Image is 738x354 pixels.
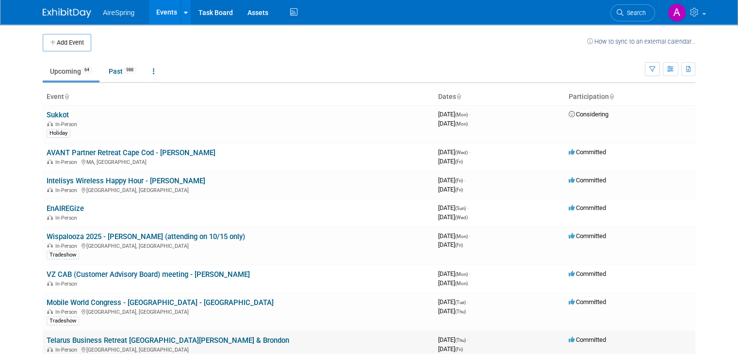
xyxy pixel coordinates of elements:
a: Upcoming64 [43,62,99,80]
span: [DATE] [438,298,469,306]
span: Committed [569,232,606,240]
span: [DATE] [438,158,463,165]
span: In-Person [55,347,80,353]
img: ExhibitDay [43,8,91,18]
span: - [469,232,471,240]
img: In-Person Event [47,281,53,286]
span: [DATE] [438,177,466,184]
span: (Wed) [455,150,468,155]
span: (Fri) [455,347,463,352]
div: MA, [GEOGRAPHIC_DATA] [47,158,430,165]
span: In-Person [55,281,80,287]
a: Telarus Business Retreat [GEOGRAPHIC_DATA][PERSON_NAME] & Brondon [47,336,289,345]
a: Mobile World Congress - [GEOGRAPHIC_DATA] - [GEOGRAPHIC_DATA] [47,298,274,307]
span: (Thu) [455,338,466,343]
span: Committed [569,336,606,343]
a: Search [610,4,655,21]
button: Add Event [43,34,91,51]
th: Dates [434,89,565,105]
span: [DATE] [438,111,471,118]
span: (Thu) [455,309,466,314]
img: In-Person Event [47,309,53,314]
span: In-Person [55,309,80,315]
a: Sukkot [47,111,69,119]
span: (Mon) [455,112,468,117]
img: In-Person Event [47,347,53,352]
span: - [464,177,466,184]
div: Tradeshow [47,251,79,259]
span: Considering [569,111,608,118]
img: In-Person Event [47,243,53,248]
span: [DATE] [438,241,463,248]
div: Holiday [47,129,70,138]
span: (Fri) [455,187,463,193]
img: In-Person Event [47,215,53,220]
th: Event [43,89,434,105]
span: - [467,336,469,343]
div: [GEOGRAPHIC_DATA], [GEOGRAPHIC_DATA] [47,241,430,249]
span: [DATE] [438,204,469,211]
span: [DATE] [438,336,469,343]
span: (Fri) [455,242,463,248]
span: [DATE] [438,279,468,287]
span: - [467,204,469,211]
span: In-Person [55,121,80,128]
span: (Mon) [455,234,468,239]
span: [DATE] [438,232,471,240]
span: (Fri) [455,178,463,183]
span: (Fri) [455,159,463,164]
img: Angie Handal [668,3,686,22]
span: [DATE] [438,186,463,193]
span: [DATE] [438,148,471,156]
a: Wispalooza 2025 - [PERSON_NAME] (attending on 10/15 only) [47,232,245,241]
a: Past988 [101,62,144,80]
a: Sort by Participation Type [609,93,614,100]
span: - [469,111,471,118]
a: Intelisys Wireless Happy Hour - [PERSON_NAME] [47,177,205,185]
span: Committed [569,298,606,306]
img: In-Person Event [47,159,53,164]
div: [GEOGRAPHIC_DATA], [GEOGRAPHIC_DATA] [47,186,430,193]
span: Committed [569,270,606,277]
span: (Mon) [455,281,468,286]
div: [GEOGRAPHIC_DATA], [GEOGRAPHIC_DATA] [47,307,430,315]
span: [DATE] [438,345,463,353]
img: In-Person Event [47,121,53,126]
img: In-Person Event [47,187,53,192]
span: In-Person [55,159,80,165]
span: [DATE] [438,120,468,127]
span: 64 [82,66,92,74]
span: - [469,270,471,277]
span: AireSpring [103,9,134,16]
span: Search [623,9,646,16]
span: Committed [569,204,606,211]
th: Participation [565,89,695,105]
span: [DATE] [438,270,471,277]
span: (Sun) [455,206,466,211]
a: VZ CAB (Customer Advisory Board) meeting - [PERSON_NAME] [47,270,250,279]
span: Committed [569,177,606,184]
span: - [467,298,469,306]
span: - [469,148,471,156]
span: (Mon) [455,272,468,277]
a: EnAIREGize [47,204,84,213]
div: [GEOGRAPHIC_DATA], [GEOGRAPHIC_DATA] [47,345,430,353]
a: How to sync to an external calendar... [587,38,695,45]
span: Committed [569,148,606,156]
span: [DATE] [438,307,466,315]
span: In-Person [55,187,80,193]
span: [DATE] [438,213,468,221]
span: 988 [123,66,136,74]
span: (Tue) [455,300,466,305]
span: In-Person [55,215,80,221]
div: Tradeshow [47,317,79,325]
a: AVANT Partner Retreat Cape Cod - [PERSON_NAME] [47,148,215,157]
a: Sort by Start Date [456,93,461,100]
span: (Wed) [455,215,468,220]
span: (Mon) [455,121,468,127]
a: Sort by Event Name [64,93,69,100]
span: In-Person [55,243,80,249]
